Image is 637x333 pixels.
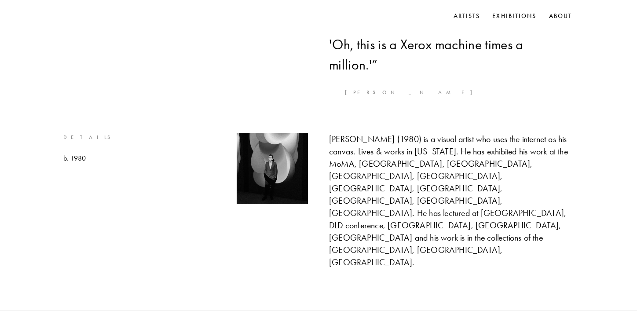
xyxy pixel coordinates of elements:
a: Artists [452,10,482,23]
h2: Biography [63,14,308,32]
a: About [547,10,574,23]
img: Artist's profile picture [237,133,308,204]
div: [PERSON_NAME] (1980) is a visual artist who uses the internet as his canvas. Lives & works in [US... [329,133,574,268]
h3: “ When the Internet happened, it was like, 'Oh, this is a Xerox machine times a million.' ” [329,14,574,75]
a: Exhibitions [491,10,538,23]
div: b. 1980 [63,154,117,163]
p: Details [63,133,117,143]
p: - [PERSON_NAME] [329,88,574,98]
